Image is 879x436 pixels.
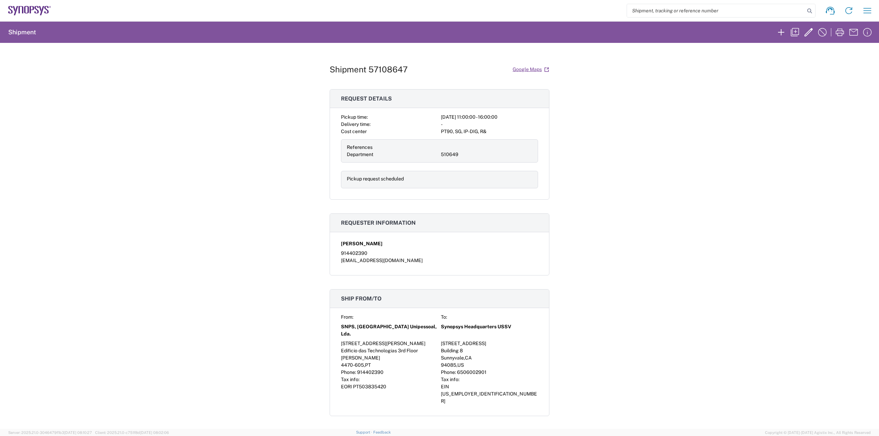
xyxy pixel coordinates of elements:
span: US [457,362,464,368]
div: [DATE] 11:00:00 - 16:00:00 [441,114,538,121]
span: Tax info: [441,377,459,382]
span: PT503835420 [353,384,386,389]
span: 6506002901 [457,369,487,375]
a: Support [356,430,373,434]
span: EORI [341,384,352,389]
div: 510649 [441,151,532,158]
h1: Shipment 57108647 [330,64,408,74]
div: Building 8 [441,347,538,354]
input: Shipment, tracking or reference number [627,4,805,17]
span: Phone: [441,369,456,375]
span: [PERSON_NAME] [341,240,383,247]
span: , [464,355,465,361]
a: Google Maps [512,63,549,75]
span: [DATE] 08:02:06 [140,431,169,435]
span: [DATE] 08:10:27 [64,431,92,435]
span: Delivery time: [341,121,370,127]
div: Department [347,151,438,158]
span: Phone: [341,369,356,375]
span: Requester information [341,220,416,226]
span: Server: 2025.21.0-3046479f1b3 [8,431,92,435]
div: 914402390 [341,250,538,257]
span: EIN [441,384,449,389]
span: CA [465,355,472,361]
div: - [441,121,538,128]
span: Synopsys Headquarters USSV [441,323,511,330]
div: [STREET_ADDRESS] [441,340,538,347]
span: SNPS, [GEOGRAPHIC_DATA] Unipessoal, Lda. [341,323,438,338]
span: To: [441,314,447,320]
span: 4470-605 [341,362,364,368]
span: Tax info: [341,377,359,382]
div: [STREET_ADDRESS][PERSON_NAME] [341,340,438,347]
span: Sunnyvale [441,355,464,361]
span: Cost center [341,129,367,134]
span: Client: 2025.21.0-c751f8d [95,431,169,435]
span: References [347,144,373,150]
span: PT [365,362,371,368]
div: Edificio das Technologias 3rd Floor [341,347,438,354]
span: , [364,362,365,368]
div: [EMAIL_ADDRESS][DOMAIN_NAME] [341,257,538,264]
span: 914402390 [357,369,384,375]
span: Copyright © [DATE]-[DATE] Agistix Inc., All Rights Reserved [765,429,871,436]
span: Ship from/to [341,295,381,302]
h2: Shipment [8,28,36,36]
span: Request details [341,95,392,102]
span: From: [341,314,353,320]
div: PT90, SG, IP-DIG, R& [441,128,538,135]
span: [US_EMPLOYER_IDENTIFICATION_NUMBER] [441,391,537,404]
a: Feedback [373,430,391,434]
span: Pickup request scheduled [347,176,404,181]
span: [PERSON_NAME] [341,355,380,361]
span: Pickup time: [341,114,368,120]
span: 94085 [441,362,456,368]
span: , [456,362,457,368]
